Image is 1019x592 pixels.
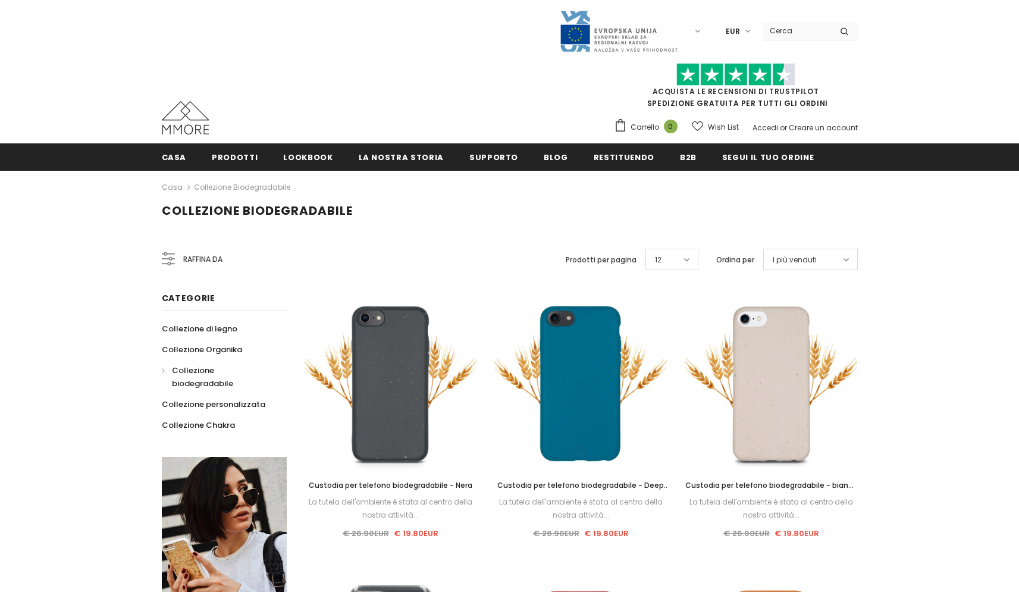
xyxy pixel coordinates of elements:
span: Collezione biodegradabile [172,365,233,389]
a: Accedi [753,123,778,133]
a: Blog [544,143,568,170]
a: Prodotti [212,143,258,170]
span: Restituendo [594,152,654,163]
a: Lookbook [283,143,333,170]
img: Javni Razpis [559,10,678,53]
a: Custodia per telefono biodegradabile - Deep Sea Blue [494,479,667,492]
label: Ordina per [716,254,754,266]
span: Collezione biodegradabile [162,202,353,219]
a: Casa [162,143,187,170]
span: Casa [162,152,187,163]
a: B2B [680,143,697,170]
span: Custodia per telefono biodegradabile - bianco naturale [685,480,857,503]
span: € 19.80EUR [775,528,819,539]
span: Collezione Chakra [162,419,235,431]
span: € 19.80EUR [584,528,629,539]
span: Blog [544,152,568,163]
div: La tutela dell'ambiente è stata al centro della nostra attività... [305,496,477,522]
span: € 19.80EUR [394,528,438,539]
a: Collezione Organika [162,339,242,360]
span: B2B [680,152,697,163]
div: La tutela dell'ambiente è stata al centro della nostra attività... [685,496,857,522]
a: Wish List [692,117,739,137]
a: Segui il tuo ordine [722,143,814,170]
a: Javni Razpis [559,26,678,36]
span: EUR [726,26,740,37]
label: Prodotti per pagina [566,254,637,266]
img: Fidati di Pilot Stars [676,63,795,86]
input: Search Site [763,22,831,39]
span: Lookbook [283,152,333,163]
span: € 26.90EUR [723,528,770,539]
a: Restituendo [594,143,654,170]
a: Creare un account [789,123,858,133]
span: Carrello [631,121,659,133]
span: La nostra storia [359,152,444,163]
span: Categorie [162,292,215,304]
span: SPEDIZIONE GRATUITA PER TUTTI GLI ORDINI [614,68,858,108]
span: or [780,123,787,133]
span: Collezione personalizzata [162,399,265,410]
a: Carrello 0 [614,118,683,136]
a: Collezione biodegradabile [162,360,274,394]
span: € 26.90EUR [343,528,389,539]
span: Collezione di legno [162,323,237,334]
div: La tutela dell'ambiente è stata al centro della nostra attività... [494,496,667,522]
span: Custodia per telefono biodegradabile - Deep Sea Blue [497,480,669,503]
a: Collezione di legno [162,318,237,339]
span: Custodia per telefono biodegradabile - Nera [309,480,472,490]
span: Collezione Organika [162,344,242,355]
span: supporto [469,152,518,163]
span: Raffina da [183,253,222,266]
img: Casi MMORE [162,101,209,134]
span: 12 [655,254,661,266]
a: Acquista le recensioni di TrustPilot [653,86,819,96]
span: Segui il tuo ordine [722,152,814,163]
span: I più venduti [773,254,817,266]
span: Wish List [708,121,739,133]
a: La nostra storia [359,143,444,170]
span: € 26.90EUR [533,528,579,539]
a: Collezione Chakra [162,415,235,436]
a: Collezione personalizzata [162,394,265,415]
a: Custodia per telefono biodegradabile - Nera [305,479,477,492]
a: Collezione biodegradabile [194,182,290,192]
a: Custodia per telefono biodegradabile - bianco naturale [685,479,857,492]
a: Casa [162,180,183,195]
span: Prodotti [212,152,258,163]
span: 0 [664,120,678,133]
a: supporto [469,143,518,170]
